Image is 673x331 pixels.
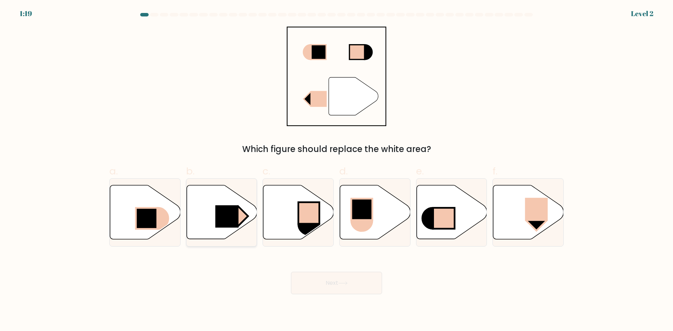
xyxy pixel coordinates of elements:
[263,164,270,178] span: c.
[492,164,497,178] span: f.
[416,164,424,178] span: e.
[109,164,118,178] span: a.
[329,77,378,115] g: "
[20,8,32,19] div: 1:19
[291,272,382,294] button: Next
[114,143,559,156] div: Which figure should replace the white area?
[631,8,653,19] div: Level 2
[186,164,195,178] span: b.
[339,164,348,178] span: d.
